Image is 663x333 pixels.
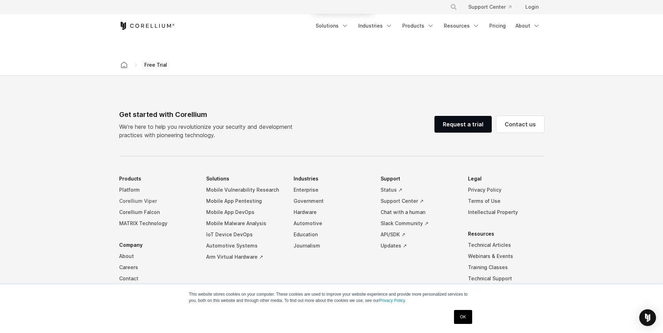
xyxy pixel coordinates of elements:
a: Support Center [463,1,517,13]
a: IoT Device DevOps [206,229,282,240]
a: Privacy Policy [468,184,544,195]
div: Navigation Menu [119,173,544,324]
a: Mobile Malware Analysis [206,218,282,229]
a: Technical Articles [468,239,544,251]
a: Webinars & Events [468,251,544,262]
a: Pricing [485,20,510,32]
a: Journalism [294,240,370,251]
a: Platform [119,184,195,195]
a: Resources [440,20,484,32]
a: Terms of Use [468,195,544,207]
a: Enterprise [294,184,370,195]
a: Education [294,229,370,240]
a: Corellium Viper [119,195,195,207]
a: Slack Community ↗ [381,218,457,229]
a: Support Center ↗ [381,195,457,207]
p: We’re here to help you revolutionize your security and development practices with pioneering tech... [119,123,298,139]
span: Free Trial [142,60,170,70]
a: Government [294,195,370,207]
a: MATRIX Technology [119,218,195,229]
a: Intellectual Property [468,207,544,218]
a: Technical Support [468,273,544,284]
a: Contact [119,273,195,284]
a: Hardware [294,207,370,218]
p: This website stores cookies on your computer. These cookies are used to improve your website expe... [189,291,474,304]
button: Search [447,1,460,13]
a: Status ↗ [381,184,457,195]
a: Corellium home [118,60,130,70]
a: Contact us [496,116,544,133]
a: Privacy Policy. [379,298,406,303]
a: Automotive [294,218,370,229]
a: Careers [119,262,195,273]
a: API/SDK ↗ [381,229,457,240]
div: Navigation Menu [442,1,544,13]
a: Solutions [311,20,353,32]
div: Navigation Menu [311,20,544,32]
a: Corellium Home [119,22,175,30]
a: Corellium Falcon [119,207,195,218]
a: Chat with a human [381,207,457,218]
a: Training Classes [468,262,544,273]
div: Get started with Corellium [119,109,298,120]
a: Automotive Systems [206,240,282,251]
a: Products [398,20,438,32]
a: Mobile Vulnerability Research [206,184,282,195]
a: Arm Virtual Hardware ↗ [206,251,282,262]
div: Open Intercom Messenger [639,309,656,326]
a: Mobile App DevOps [206,207,282,218]
a: Request a trial [434,116,492,133]
a: Mobile App Pentesting [206,195,282,207]
a: Updates ↗ [381,240,457,251]
a: About [511,20,544,32]
a: Login [520,1,544,13]
a: About [119,251,195,262]
a: Industries [354,20,397,32]
a: OK [454,310,472,324]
